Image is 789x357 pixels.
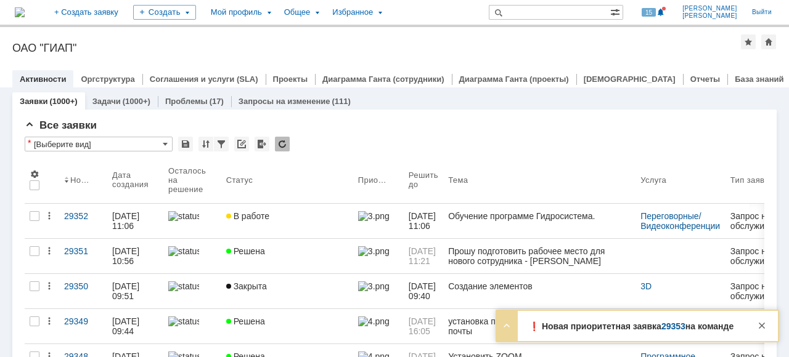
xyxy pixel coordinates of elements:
a: [DATE] 09:40 [404,274,443,308]
div: Статус [226,175,253,185]
a: Диаграмма Ганта (сотрудники) [322,74,444,84]
th: Номер [59,156,107,204]
a: [DATE] 09:51 [107,274,163,308]
span: [PERSON_NAME] [682,5,737,12]
a: 29350 [59,274,107,308]
div: Сделать домашней страницей [761,34,776,49]
a: statusbar-100 (1).png [163,204,221,238]
a: [DATE] 09:44 [107,309,163,343]
div: Действия [44,246,54,256]
a: Оргструктура [81,74,134,84]
div: Развернуть [499,318,514,333]
a: [DATE] 16:05 [404,309,443,343]
div: (17) [210,97,224,106]
img: statusbar-100 (1).png [168,211,199,221]
a: Запросы на изменение [239,97,330,106]
a: Решена [221,309,353,343]
img: 4.png [358,316,389,326]
span: Все заявки [25,119,97,131]
a: 3.png [353,204,404,238]
div: Обновлять список [275,137,290,151]
a: statusbar-100 (1).png [163,239,221,273]
img: 3.png [358,211,389,221]
a: Переговорные/Видеоконференции [640,211,720,231]
a: 3D [640,281,652,291]
div: Настройки списка отличаются от сохраненных в виде [28,138,31,147]
div: (1000+) [49,97,77,106]
div: Осталось на решение [168,166,206,194]
a: Перейти на домашнюю страницу [15,7,25,17]
div: Экспорт списка [255,137,269,151]
a: 29353 [661,321,685,331]
a: 29349 [59,309,107,343]
a: Решена [221,239,353,273]
a: Создание элементов [443,274,636,308]
div: [DATE] 10:56 [112,246,142,266]
a: [DATE] 10:56 [107,239,163,273]
div: Прошу подготовить рабочее место для нового сотрудника - [PERSON_NAME] [PERSON_NAME]. [448,246,631,266]
a: Прошу подготовить рабочее место для нового сотрудника - [PERSON_NAME] [PERSON_NAME]. [443,239,636,273]
img: statusbar-100 (1).png [168,316,199,326]
div: Скопировать ссылку на список [234,137,249,151]
span: [DATE] 16:05 [409,316,438,336]
div: Действия [44,316,54,326]
img: 3.png [358,281,389,291]
img: logo [15,7,25,17]
span: [DATE] 11:06 [409,211,438,231]
div: [DATE] 09:51 [112,281,142,301]
a: statusbar-100 (1).png [163,274,221,308]
img: 3.png [358,246,389,256]
div: Решить до [409,170,438,189]
div: Обучение программе Гидросистема. [448,211,631,221]
a: Проекты [273,74,308,84]
div: [DATE] 11:06 [112,211,142,231]
div: Создание элементов [448,281,631,291]
a: Заявки [20,97,47,106]
a: Задачи [92,97,121,106]
span: [DATE] 09:40 [409,281,438,301]
div: 29350 [64,281,102,291]
div: Сортировка... [198,137,213,151]
div: Тема [448,175,468,185]
div: [DATE] 09:44 [112,316,142,336]
a: [DATE] 11:21 [404,239,443,273]
a: 3.png [353,274,404,308]
a: Закрыта [221,274,353,308]
div: Фильтрация... [214,137,229,151]
a: statusbar-100 (1).png [163,309,221,343]
a: [DATE] 11:06 [404,204,443,238]
a: Активности [20,74,66,84]
span: 15 [642,8,656,17]
span: Решена [226,316,265,326]
strong: ❗️ Новая приоритетная заявка на команде [529,321,734,331]
a: Проблемы [165,97,208,106]
span: [DATE] 11:21 [409,246,438,266]
div: Услуга [640,175,666,185]
th: Тема [443,156,636,204]
div: Запрос на обслуживание [730,281,788,301]
div: (1000+) [123,97,150,106]
a: 3.png [353,239,404,273]
a: 29351 [59,239,107,273]
div: Действия [44,211,54,221]
span: Решена [226,246,265,256]
span: [PERSON_NAME] [682,12,737,20]
th: Приоритет [353,156,404,204]
th: Осталось на решение [163,156,221,204]
span: В работе [226,211,269,221]
a: установка переадресации электронной почты [443,309,636,343]
img: statusbar-100 (1).png [168,246,199,256]
div: Приоритет [358,175,389,185]
a: 4.png [353,309,404,343]
div: Действия [44,281,54,291]
th: Дата создания [107,156,163,204]
div: установка переадресации электронной почты [448,316,631,336]
a: В работе [221,204,353,238]
div: 29351 [64,246,102,256]
div: Запрос на обслуживание [730,211,788,231]
a: Обучение программе Гидросистема. [443,204,636,238]
th: Статус [221,156,353,204]
div: Закрыть [754,318,769,333]
div: Сохранить вид [178,137,193,151]
a: База знаний [735,74,783,84]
